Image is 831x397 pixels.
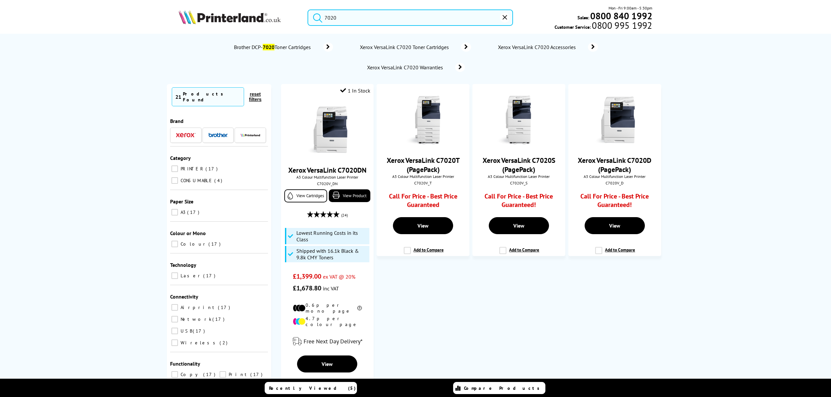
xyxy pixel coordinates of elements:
span: 17 [187,209,201,215]
span: Paper Size [170,198,193,205]
div: C7020V_S [477,181,560,185]
span: Functionality [170,360,200,367]
span: Colour [179,241,208,247]
img: Printerland [240,133,260,137]
span: £1,399.00 [293,272,321,281]
a: Xerox VersaLink C7020 Toner Cartridges [359,43,471,52]
span: Xerox VersaLink C7020 Accessories [497,44,578,50]
a: Xerox VersaLink C7020 Warranties [366,63,465,72]
label: Add to Compare [499,247,539,259]
span: Airprint [179,304,217,310]
label: Add to Compare [595,247,635,259]
div: Call For Price - Best Price Guaranteed [389,192,458,212]
span: 17 [250,371,264,377]
span: 17 [193,328,206,334]
span: Customer Service: [555,22,652,30]
span: 17 [212,316,226,322]
a: View [585,217,645,234]
input: Colour 17 [171,241,178,247]
span: Shipped with 16.1k Black & 9.8k CMY Toners [296,248,368,261]
span: 17 [203,371,217,377]
a: Xerox VersaLink C7020DN [288,165,366,175]
span: Mon - Fri 9:00am - 5:30pm [609,5,652,11]
span: Colour or Mono [170,230,206,236]
a: Compare Products [453,382,545,394]
span: A3 Colour Multifunction Laser Printer [380,174,466,179]
span: Wireless [179,340,219,346]
a: View [393,217,453,234]
div: Call For Price - Best Price Guaranteed! [580,192,649,212]
a: View Cartridges [284,189,327,202]
input: USB 17 [171,328,178,334]
span: View [322,361,333,367]
span: View [417,222,429,229]
span: 21 [175,94,181,100]
span: A3 Colour Multifunction Laser Printer [476,174,562,179]
input: Search product or brand [308,9,513,26]
span: Brother DCP- Toner Cartridges [233,44,313,50]
span: 0800 995 1992 [591,22,652,28]
span: Network [179,316,212,322]
b: 0800 840 1992 [590,10,652,22]
img: Printerland Logo [179,10,281,24]
input: Print 17 [220,371,226,378]
a: Printerland Logo [179,10,299,26]
a: Xerox VersaLink C7020D (PagePack) [578,156,651,174]
span: PRINTER [179,166,205,172]
input: PRINTER 17 [171,165,178,172]
span: Technology [170,262,196,268]
span: (24) [341,209,348,221]
button: reset filters [244,91,266,102]
a: Xerox VersaLink C7020 Accessories [497,43,598,52]
span: Lowest Running Costs in its Class [296,230,368,243]
img: Brother [208,133,228,137]
span: A3 Colour Multifunction Laser Printer [572,174,658,179]
a: View [297,355,357,372]
span: 2 [220,340,229,346]
span: USB [179,328,192,334]
img: Xerox-C7020DN-Front-Main-Small.jpg [303,105,352,154]
mark: 7020 [263,44,274,50]
div: C7020V_DN [286,181,369,186]
div: modal_delivery [284,332,370,351]
span: Xerox VersaLink C7020 Toner Cartridges [359,44,451,50]
span: 17 [218,304,232,310]
div: 1 In Stock [340,87,370,94]
label: Add to Compare [404,247,444,259]
li: 4.7p per colour page [293,316,362,327]
input: Airprint 17 [171,304,178,311]
span: View [609,222,620,229]
div: Call For Price - Best Price Guaranteed! [485,192,554,212]
span: Laser [179,273,203,279]
a: Xerox VersaLink C7020T (PagePack) [387,156,460,174]
input: Laser 17 [171,272,178,279]
a: 0800 840 1992 [589,13,652,19]
span: Sales: [577,14,589,21]
span: 17 [205,166,219,172]
span: Connectivity [170,293,198,300]
a: Recently Viewed (5) [265,382,357,394]
span: A3 Colour Multifunction Laser Printer [284,175,370,180]
span: 17 [203,273,217,279]
input: Copy 17 [171,371,178,378]
a: Xerox VersaLink C7020S (PagePack) [483,156,555,174]
span: inc VAT [323,285,339,292]
span: Print [227,371,250,377]
span: £1,678.80 [293,284,321,292]
span: Free Next Day Delivery* [304,337,362,345]
img: Xerox [176,133,196,137]
img: Xerox-C7020DN-Front-Main-Small.jpg [590,95,639,145]
span: Recently Viewed (5) [269,385,356,391]
span: 4 [214,178,224,183]
span: CONSUMABLE [179,178,214,183]
span: Xerox VersaLink C7020 Warranties [366,64,445,71]
span: ex VAT @ 20% [323,273,355,280]
input: CONSUMABLE 4 [171,177,178,184]
span: 17 [208,241,222,247]
input: A3 17 [171,209,178,216]
a: View Product [329,189,370,202]
span: Brand [170,118,184,124]
span: A3 [179,209,186,215]
span: Copy [179,371,203,377]
a: Brother DCP-7020Toner Cartridges [233,43,333,52]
